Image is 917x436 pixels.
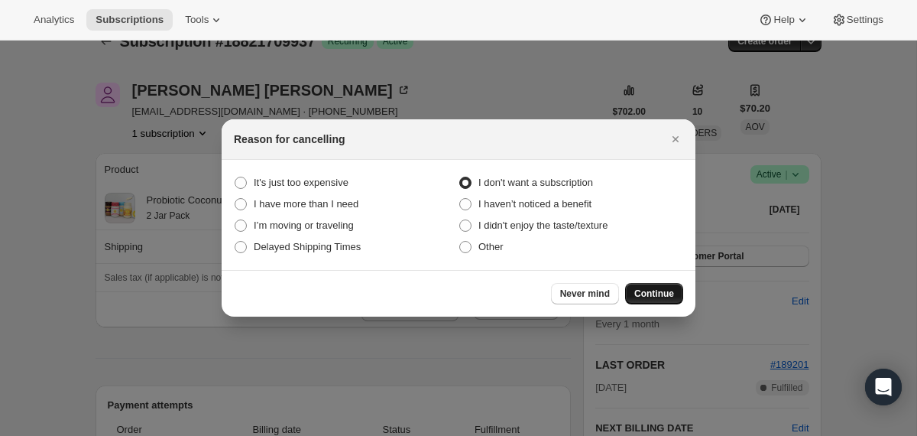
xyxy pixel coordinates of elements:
span: I didn't enjoy the taste/texture [478,220,608,231]
span: I don't want a subscription [478,177,593,188]
button: Close [665,129,686,150]
span: Delayed Shipping Times [254,241,361,252]
span: Never mind [560,288,610,300]
span: Tools [185,14,209,26]
span: I haven’t noticed a benefit [478,198,591,210]
span: Analytics [34,14,74,26]
span: Help [773,14,794,26]
button: Analytics [24,9,83,31]
button: Settings [822,9,893,31]
div: Open Intercom Messenger [865,369,902,405]
h2: Reason for cancelling [234,132,345,147]
button: Tools [176,9,233,31]
button: Help [749,9,818,31]
span: Other [478,241,504,252]
span: I’m moving or traveling [254,220,354,231]
span: Subscriptions [96,14,164,26]
span: Settings [847,14,883,26]
span: It's just too expensive [254,177,348,188]
span: I have more than I need [254,198,358,210]
button: Continue [625,283,683,304]
span: Continue [634,288,674,300]
button: Never mind [551,283,619,304]
button: Subscriptions [86,9,173,31]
